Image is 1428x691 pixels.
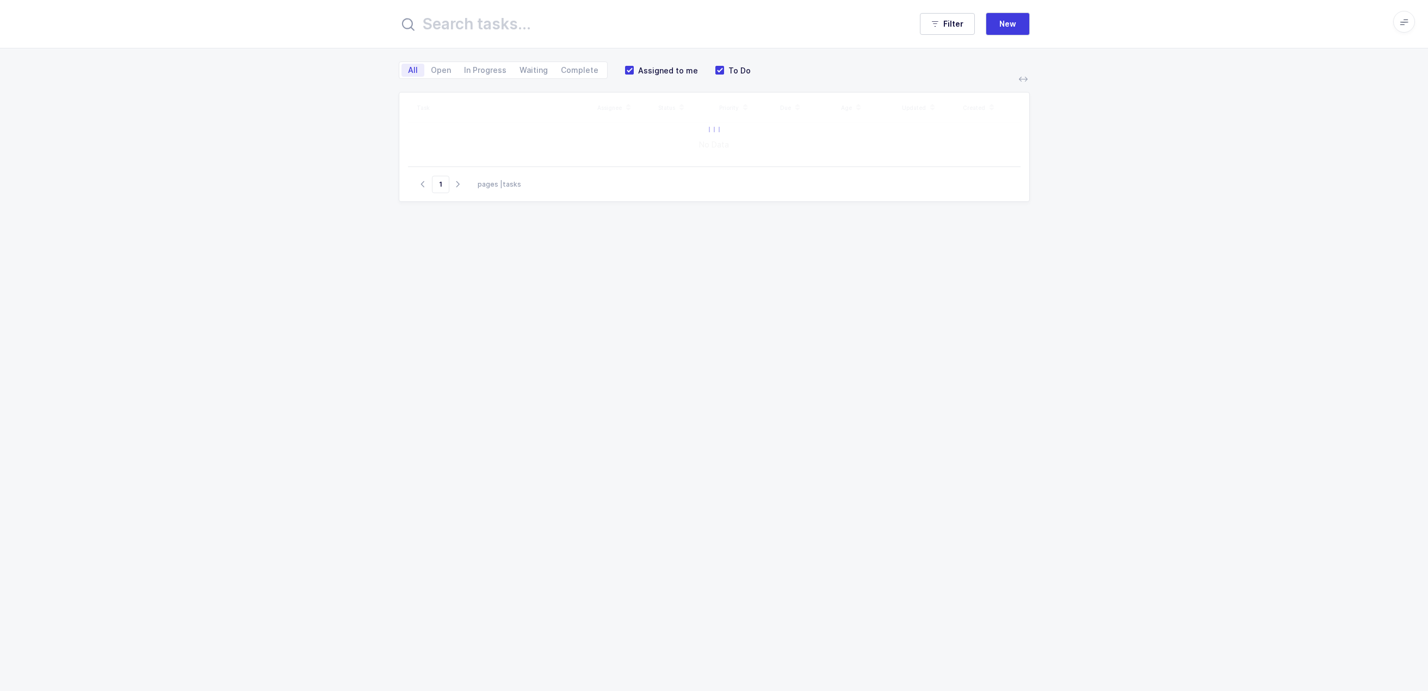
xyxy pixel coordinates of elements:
[920,13,975,35] button: Filter
[943,18,963,29] span: Filter
[432,176,449,193] span: Go to
[561,66,598,74] span: Complete
[478,180,521,189] div: pages | tasks
[634,65,698,76] span: Assigned to me
[724,65,751,76] span: To Do
[408,66,418,74] span: All
[399,11,900,37] input: Search tasks...
[986,13,1030,35] a: New
[520,66,548,74] span: Waiting
[431,66,451,74] span: Open
[464,66,506,74] span: In Progress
